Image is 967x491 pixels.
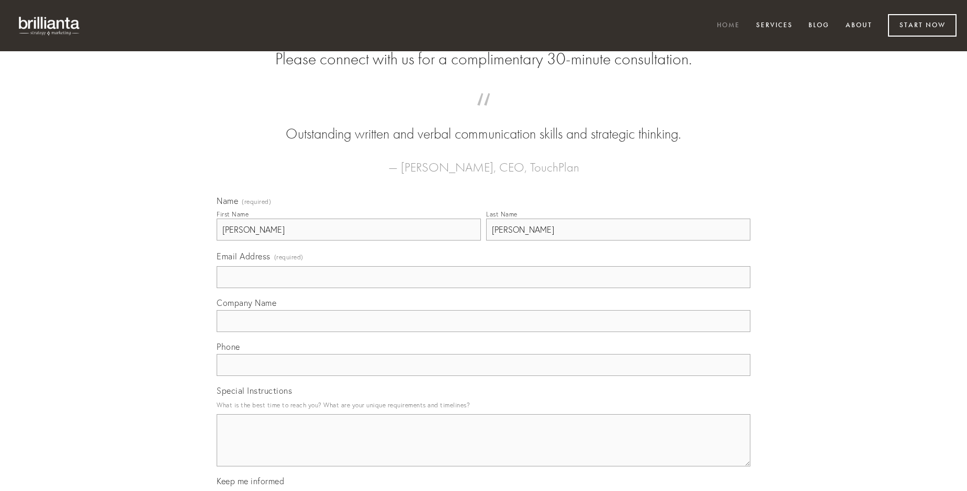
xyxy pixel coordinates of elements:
[233,104,734,144] blockquote: Outstanding written and verbal communication skills and strategic thinking.
[10,10,89,41] img: brillianta - research, strategy, marketing
[217,385,292,396] span: Special Instructions
[217,210,249,218] div: First Name
[217,341,240,352] span: Phone
[217,49,750,69] h2: Please connect with us for a complimentary 30-minute consultation.
[217,398,750,412] p: What is the best time to reach you? What are your unique requirements and timelines?
[486,210,518,218] div: Last Name
[274,250,303,264] span: (required)
[233,104,734,124] span: “
[217,476,284,486] span: Keep me informed
[802,17,836,35] a: Blog
[233,144,734,178] figcaption: — [PERSON_NAME], CEO, TouchPlan
[749,17,800,35] a: Services
[217,298,276,308] span: Company Name
[217,251,271,261] span: Email Address
[839,17,879,35] a: About
[710,17,747,35] a: Home
[888,14,957,37] a: Start Now
[242,199,271,205] span: (required)
[217,196,238,206] span: Name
